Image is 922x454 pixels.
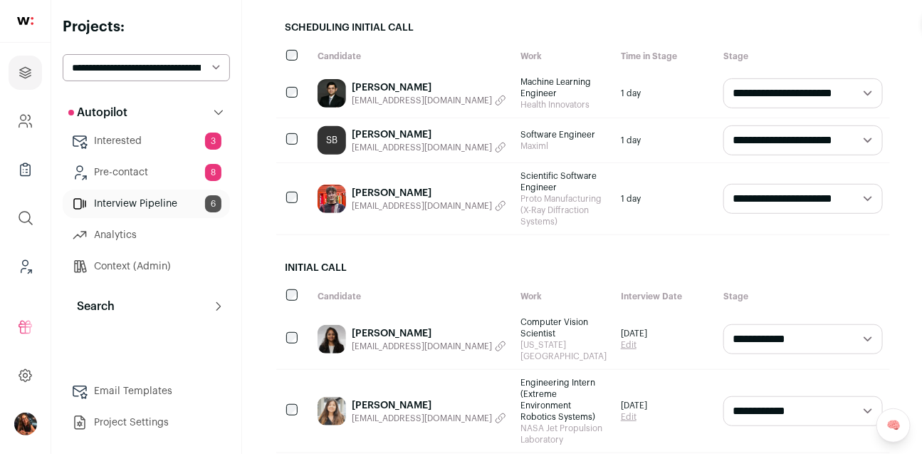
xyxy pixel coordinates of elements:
button: Autopilot [63,98,230,127]
a: Edit [621,339,647,351]
button: [EMAIL_ADDRESS][DOMAIN_NAME] [352,142,506,153]
a: Company Lists [9,153,42,187]
span: [EMAIL_ADDRESS][DOMAIN_NAME] [352,341,492,352]
div: 1 day [614,118,716,162]
a: Edit [621,411,647,423]
img: wellfound-shorthand-0d5821cbd27db2630d0214b213865d53afaa358527fdda9d0ea32b1df1b89c2c.svg [17,17,33,25]
a: [PERSON_NAME] [352,81,506,95]
a: Email Templates [63,377,230,406]
span: [DATE] [621,328,647,339]
span: Maximl [520,140,607,152]
a: [PERSON_NAME] [352,326,506,341]
div: Work [513,43,614,69]
div: Candidate [310,43,513,69]
span: Computer Vision Scientist [520,316,607,339]
img: 13968079-medium_jpg [14,413,37,435]
img: 1762f7b07ee4989e0bd4e1957c272bf3066ccff944485c06840ef63bf9fa37f9.jpg [318,185,346,213]
a: Projects [9,56,42,90]
span: NASA Jet Propulsion Laboratory [520,423,607,445]
button: [EMAIL_ADDRESS][DOMAIN_NAME] [352,200,506,212]
div: Interview Date [614,284,716,309]
a: Analytics [63,221,230,249]
div: Work [513,284,614,309]
a: [PERSON_NAME] [352,186,506,200]
div: 1 day [614,69,716,118]
a: Interested3 [63,127,230,155]
span: Health Innovators [520,99,607,110]
span: [EMAIL_ADDRESS][DOMAIN_NAME] [352,413,492,424]
h2: Initial Call [276,252,890,284]
a: SB [318,126,346,155]
span: Machine Learning Engineer [520,76,607,99]
button: [EMAIL_ADDRESS][DOMAIN_NAME] [352,413,506,424]
h2: Scheduling Initial Call [276,12,890,43]
a: [PERSON_NAME] [352,128,506,142]
span: [US_STATE][GEOGRAPHIC_DATA] [520,339,607,362]
span: Software Engineer [520,129,607,140]
span: 8 [205,164,221,181]
button: [EMAIL_ADDRESS][DOMAIN_NAME] [352,95,506,106]
a: [PERSON_NAME] [352,398,506,413]
h2: Projects: [63,17,230,37]
span: Scientific Software Engineer [520,170,607,193]
span: 6 [205,195,221,212]
a: Company and ATS Settings [9,104,42,138]
a: Interview Pipeline6 [63,190,230,218]
span: [EMAIL_ADDRESS][DOMAIN_NAME] [352,200,492,212]
button: Search [63,292,230,321]
div: Stage [716,43,890,69]
a: Leads (Backoffice) [9,249,42,284]
a: Project Settings [63,408,230,437]
span: 3 [205,133,221,150]
img: c78bd42e39a3fdb38cc4a1d3925b1383f5a83d6532561538bf0404b0275665c8.jpg [318,397,346,425]
div: Stage [716,284,890,309]
img: 7345e6df7eb09af0b7b853bf7a7224bfd9c8b122f787feb5ad580e4da8b9826a.jpg [318,325,346,354]
span: Proto Manufacturing (X-Ray Diffraction Systems) [520,193,607,227]
span: [DATE] [621,400,647,411]
p: Autopilot [68,104,127,121]
button: [EMAIL_ADDRESS][DOMAIN_NAME] [352,341,506,352]
button: Open dropdown [14,413,37,435]
div: Time in Stage [614,43,716,69]
img: 3eb160f98896fc44efdddc973164d421e1d9ea847057468995fb440d053ad85e.png [318,79,346,108]
span: Engineering Intern (Extreme Environment Robotics Systems) [520,377,607,423]
div: Candidate [310,284,513,309]
p: Search [68,298,115,315]
a: Pre-contact8 [63,158,230,187]
a: 🧠 [876,408,911,443]
div: 1 day [614,163,716,234]
span: [EMAIL_ADDRESS][DOMAIN_NAME] [352,95,492,106]
span: [EMAIL_ADDRESS][DOMAIN_NAME] [352,142,492,153]
a: Context (Admin) [63,252,230,281]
